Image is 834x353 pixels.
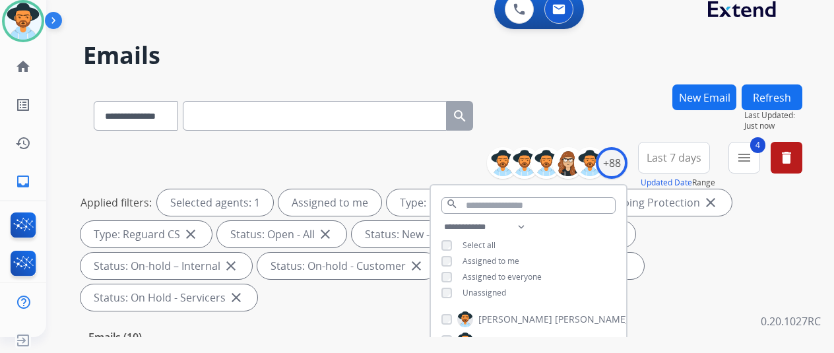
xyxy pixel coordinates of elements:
button: New Email [672,84,736,110]
mat-icon: close [223,258,239,274]
mat-icon: delete [779,150,794,166]
p: 0.20.1027RC [761,313,821,329]
div: Status: Open - All [217,221,346,247]
div: Status: On-hold - Customer [257,253,437,279]
mat-icon: close [703,195,719,210]
mat-icon: search [452,108,468,124]
div: Selected agents: 1 [157,189,273,216]
span: [PERSON_NAME] [478,334,552,347]
div: Status: On Hold - Servicers [80,284,257,311]
button: Updated Date [641,177,692,188]
button: 4 [728,142,760,174]
span: Just now [744,121,802,131]
div: +88 [596,147,627,179]
span: 4 [750,137,765,153]
button: Last 7 days [638,142,710,174]
span: Range [641,177,715,188]
h2: Emails [83,42,802,69]
div: Type: Customer Support [387,189,554,216]
span: Unassigned [463,287,506,298]
mat-icon: home [15,59,31,75]
div: Status: On-hold – Internal [80,253,252,279]
mat-icon: history [15,135,31,151]
mat-icon: search [446,198,458,210]
mat-icon: close [408,258,424,274]
img: avatar [5,3,42,40]
span: Last Updated: [744,110,802,121]
div: Type: Shipping Protection [559,189,732,216]
p: Emails (10) [83,329,147,346]
button: Refresh [742,84,802,110]
mat-icon: close [228,290,244,305]
span: Select all [463,240,496,251]
span: Assigned to everyone [463,271,542,282]
span: [PERSON_NAME] [555,334,629,347]
span: [PERSON_NAME] [478,313,552,326]
span: Assigned to me [463,255,519,267]
mat-icon: close [183,226,199,242]
mat-icon: menu [736,150,752,166]
span: Last 7 days [647,155,701,160]
mat-icon: close [317,226,333,242]
span: [PERSON_NAME] [555,313,629,326]
div: Assigned to me [278,189,381,216]
div: Status: New - Initial [352,221,491,247]
mat-icon: inbox [15,174,31,189]
mat-icon: list_alt [15,97,31,113]
div: Type: Reguard CS [80,221,212,247]
p: Applied filters: [80,195,152,210]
